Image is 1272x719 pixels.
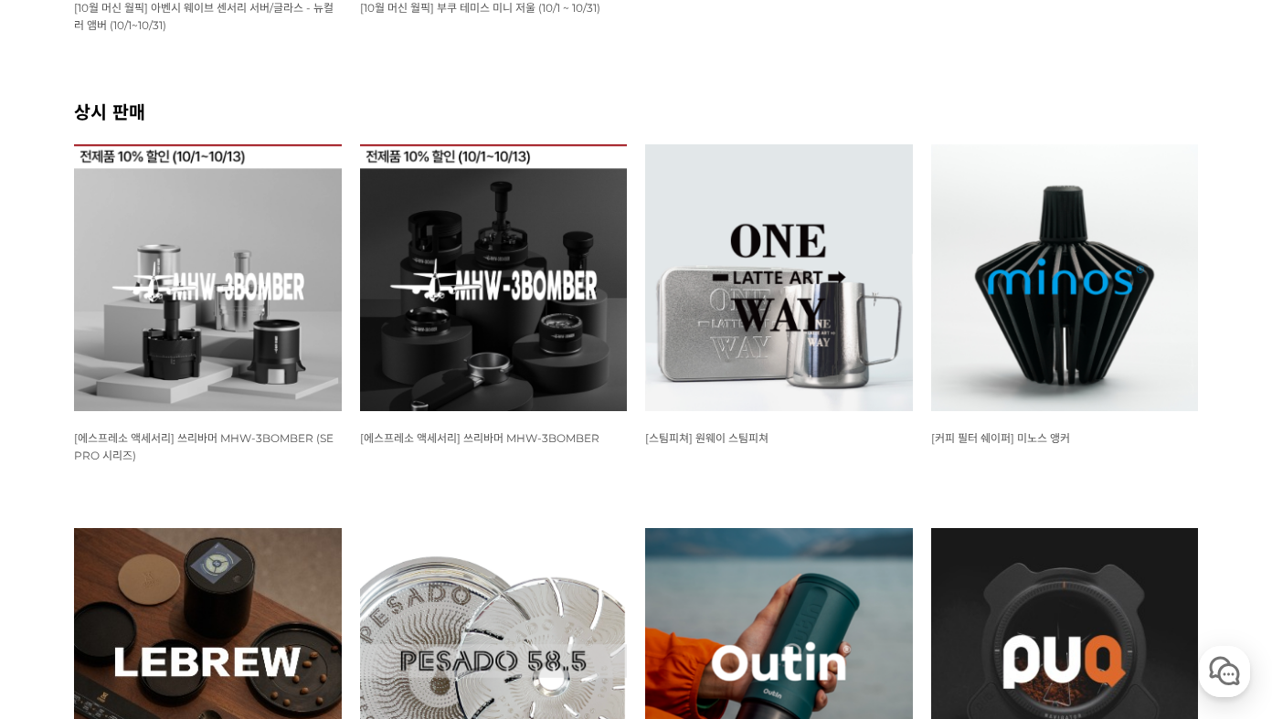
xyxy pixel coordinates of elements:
a: [스팀피쳐] 원웨이 스팀피쳐 [645,430,768,445]
a: [에스프레소 액세서리] 쓰리바머 MHW-3BOMBER [360,430,599,445]
img: 쓰리바머 MHW-3BOMBER [360,144,628,412]
a: 홈 [5,567,121,613]
a: [에스프레소 액세서리] 쓰리바머 MHW-3BOMBER (SE PRO 시리즈) [74,430,334,462]
span: 설정 [282,595,304,609]
span: 대화 [167,596,189,610]
h2: 상시 판매 [74,98,1198,124]
span: 홈 [58,595,69,609]
img: 원웨이 스팀피쳐 [645,144,913,412]
span: [10월 머신 월픽] 부쿠 테미스 미니 저울 (10/1 ~ 10/31) [360,1,600,15]
img: 미노스 앵커 [931,144,1199,412]
a: 대화 [121,567,236,613]
a: [커피 필터 쉐이퍼] 미노스 앵커 [931,430,1070,445]
img: 쓰리바머 MHW-3BOMBER SE PRO 시리즈 [74,144,342,412]
a: 설정 [236,567,351,613]
span: [10월 머신 월픽] 아벤시 웨이브 센서리 서버/글라스 - 뉴컬러 앰버 (10/1~10/31) [74,1,334,32]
